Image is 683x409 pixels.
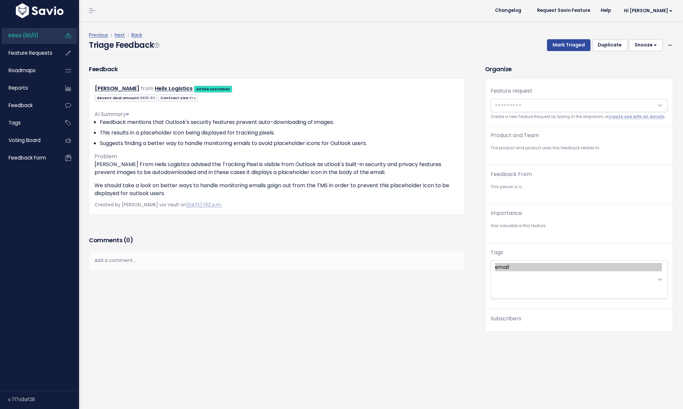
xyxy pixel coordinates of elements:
[624,8,672,13] span: Hi [PERSON_NAME]
[2,98,55,113] a: Feedback
[131,32,142,38] a: Back
[2,45,55,61] a: Feature Requests
[2,28,55,43] a: Inbox (60/0)
[14,3,65,18] img: logo-white.9d6f32f41409.svg
[109,32,113,38] span: |
[9,119,21,126] span: Tags
[491,87,533,95] label: Feature request
[491,131,539,139] label: Product and Team
[89,65,118,73] h3: Feedback
[9,32,39,39] span: Inbox (60/0)
[100,118,459,126] li: Feedback mentions that Outlook's security features prevent auto-downloading of images.
[115,32,125,38] a: Next
[126,236,130,244] span: 0
[491,315,521,322] span: Subscribers
[186,201,222,208] a: [DATE] 1:52 p.m.
[141,85,153,92] span: from
[491,209,522,217] label: Importance
[547,39,590,51] button: Mark Triaged
[2,63,55,78] a: Roadmaps
[8,391,79,408] div: v.717a3af28
[2,115,55,131] a: Tags
[95,182,459,197] p: We should take a look on better ways to handle monitoring emails goign out from the TMS in order ...
[100,139,459,147] li: Suggests finding a better way to handle monitoring emails to avoid placeholder icons for Outlook ...
[595,6,616,15] a: Help
[629,39,663,51] button: Snooze
[532,6,595,15] a: Request Savio Feature
[89,32,108,38] a: Previous
[9,137,41,144] span: Voting Board
[95,110,129,118] span: AI Summary
[2,150,55,165] a: Feedback form
[95,153,117,160] span: Problem
[616,6,678,16] a: Hi [PERSON_NAME]
[495,263,662,271] option: email
[100,129,459,137] li: This results in a placeholder icon being displayed for tracking pixels.
[158,95,198,102] span: Contract size:
[95,95,157,102] span: Recent deal amount:
[495,8,521,13] span: Changelog
[126,32,130,38] span: |
[2,133,55,148] a: Voting Board
[9,102,33,109] span: Feedback
[592,39,627,51] button: Duplicate
[9,84,28,91] span: Reports
[491,184,668,190] small: This person is a...
[89,251,464,270] div: Add a comment...
[95,161,459,176] p: [PERSON_NAME] From Helix Logistics advised the Tracking Pixel is visible from Outlook as utlook's...
[189,95,196,101] span: Pro
[491,145,668,152] small: The product and product area this feedback relates to
[2,80,55,96] a: Reports
[9,154,46,161] span: Feedback form
[491,113,668,120] small: Create a new Feature Request by typing in the dropdown, or .
[491,170,532,178] label: Feedback From
[491,222,668,229] small: How valuable is this feature
[140,95,155,101] span: 9895.83
[89,39,159,51] h4: Triage Feedback
[9,49,52,56] span: Feature Requests
[95,85,139,92] a: [PERSON_NAME]
[196,86,230,92] strong: Active customer
[485,65,673,73] h3: Organize
[9,67,36,74] span: Roadmaps
[95,201,222,208] span: Created by [PERSON_NAME] via Vault on
[155,85,193,92] a: Helix Logistics
[89,236,464,245] h3: Comments ( )
[491,248,503,256] label: Tags
[609,114,665,119] a: create one with all details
